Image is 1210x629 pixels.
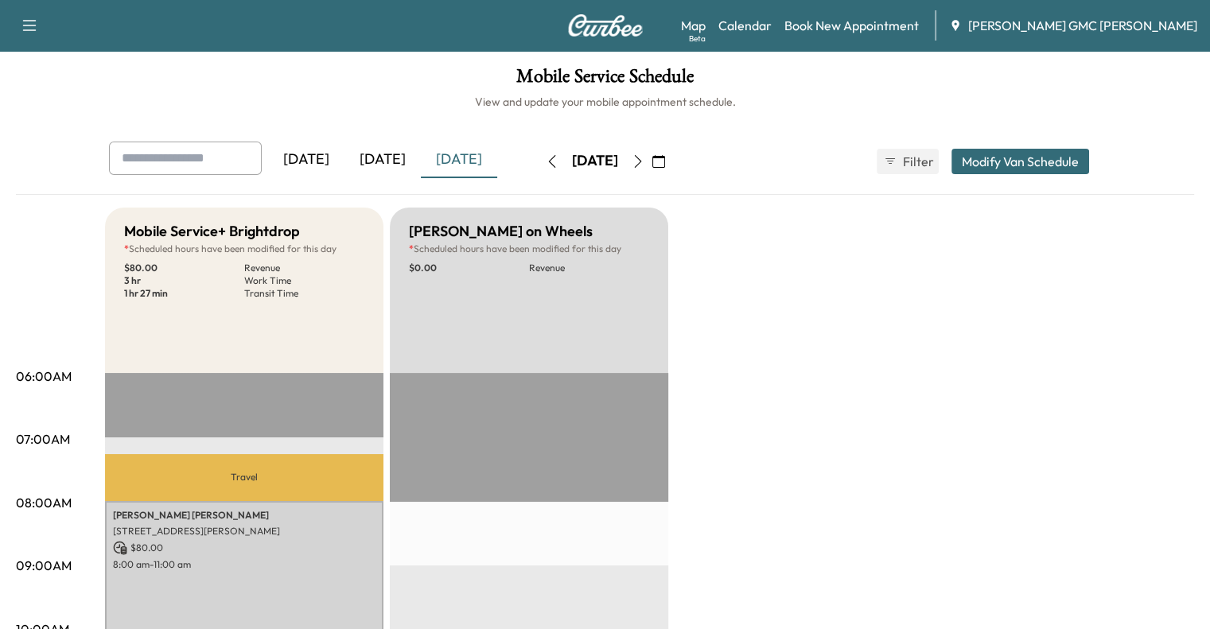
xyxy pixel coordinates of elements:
h6: View and update your mobile appointment schedule. [16,94,1194,110]
h5: [PERSON_NAME] on Wheels [409,220,593,243]
button: Modify Van Schedule [951,149,1089,174]
p: [PERSON_NAME] [PERSON_NAME] [113,509,375,522]
div: Beta [689,33,706,45]
h1: Mobile Service Schedule [16,67,1194,94]
p: Work Time [244,274,364,287]
p: 1 hr 27 min [124,287,244,300]
p: $ 0.00 [409,262,529,274]
img: Curbee Logo [567,14,644,37]
p: 07:00AM [16,429,70,448]
p: 06:00AM [16,367,72,386]
span: Filter [903,152,932,171]
span: [PERSON_NAME] GMC [PERSON_NAME] [968,16,1197,35]
a: Calendar [718,16,772,35]
p: Transit Time [244,287,364,300]
p: Revenue [529,262,649,274]
p: 8:00 am - 11:00 am [113,558,375,571]
p: [STREET_ADDRESS][PERSON_NAME] [113,525,375,538]
div: [DATE] [344,142,421,178]
p: 09:00AM [16,556,72,575]
p: Scheduled hours have been modified for this day [124,243,364,255]
div: [DATE] [421,142,497,178]
a: MapBeta [681,16,706,35]
h5: Mobile Service+ Brightdrop [124,220,300,243]
a: Book New Appointment [784,16,919,35]
p: Scheduled hours have been modified for this day [409,243,649,255]
div: [DATE] [572,151,618,171]
div: [DATE] [268,142,344,178]
button: Filter [877,149,939,174]
p: Revenue [244,262,364,274]
p: Travel [105,454,383,501]
p: $ 80.00 [124,262,244,274]
p: $ 80.00 [113,541,375,555]
p: 3 hr [124,274,244,287]
p: 08:00AM [16,493,72,512]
